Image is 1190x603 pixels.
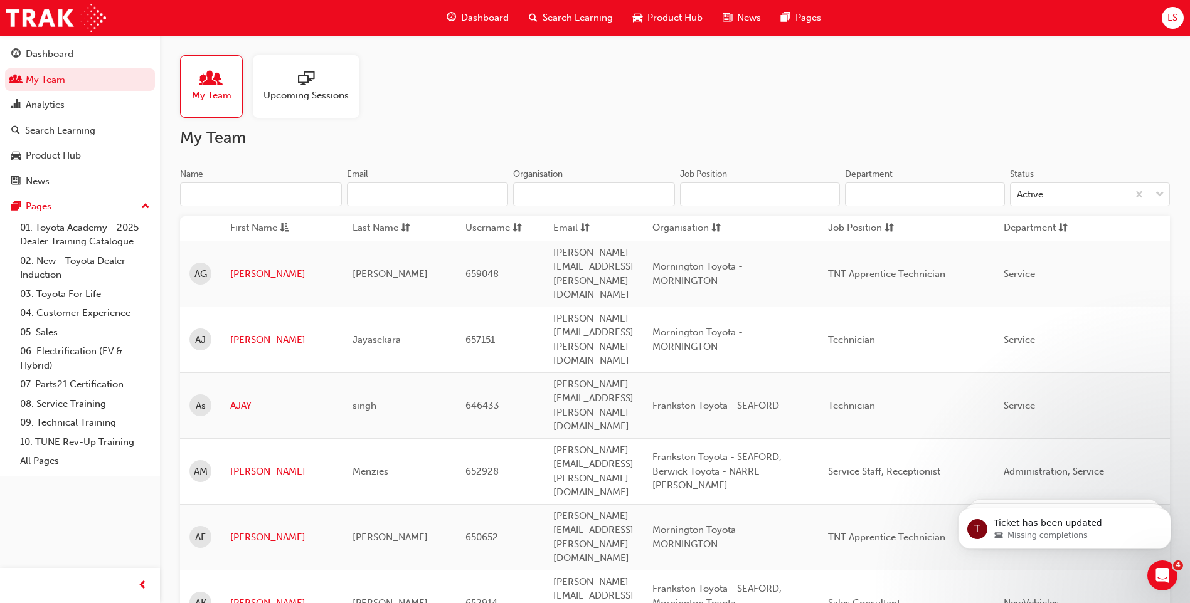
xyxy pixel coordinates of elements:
[447,10,456,26] span: guage-icon
[845,182,1005,206] input: Department
[713,5,771,31] a: news-iconNews
[15,218,155,251] a: 01. Toyota Academy - 2025 Dealer Training Catalogue
[1004,221,1073,236] button: Departmentsorting-icon
[298,71,314,88] span: sessionType_ONLINE_URL-icon
[15,433,155,452] a: 10. TUNE Rev-Up Training
[5,43,155,66] a: Dashboard
[519,5,623,31] a: search-iconSearch Learning
[11,201,21,212] span: pages-icon
[5,119,155,142] a: Search Learning
[26,149,81,163] div: Product Hub
[553,510,634,564] span: [PERSON_NAME][EMAIL_ADDRESS][PERSON_NAME][DOMAIN_NAME]
[828,221,882,236] span: Job Position
[652,524,743,550] span: Mornington Toyota - MORNINGTON
[1017,187,1043,202] div: Active
[15,413,155,433] a: 09. Technical Training
[353,268,428,280] span: [PERSON_NAME]
[5,195,155,218] button: Pages
[553,247,634,301] span: [PERSON_NAME][EMAIL_ADDRESS][PERSON_NAME][DOMAIN_NAME]
[353,221,398,236] span: Last Name
[513,182,675,206] input: Organisation
[5,40,155,195] button: DashboardMy TeamAnalyticsSearch LearningProduct HubNews
[828,334,875,345] span: Technician
[1004,466,1104,477] span: Administration, Service
[230,267,334,281] a: [PERSON_NAME]
[141,199,150,215] span: up-icon
[353,334,401,345] span: Jayasekara
[25,123,95,138] div: Search Learning
[553,379,634,433] span: [PERSON_NAME][EMAIL_ADDRESS][PERSON_NAME][DOMAIN_NAME]
[652,221,709,236] span: Organisation
[939,481,1190,569] iframe: Intercom notifications message
[230,464,334,479] a: [PERSON_NAME]
[1004,221,1056,236] span: Department
[1058,221,1068,236] span: sorting-icon
[230,333,334,347] a: [PERSON_NAME]
[230,530,334,545] a: [PERSON_NAME]
[11,75,21,86] span: people-icon
[194,464,208,479] span: AM
[353,400,376,411] span: singh
[465,221,534,236] button: Usernamesorting-icon
[461,11,509,25] span: Dashboard
[680,182,840,206] input: Job Position
[711,221,721,236] span: sorting-icon
[633,10,642,26] span: car-icon
[192,88,231,103] span: My Team
[781,10,790,26] span: pages-icon
[195,333,206,347] span: AJ
[465,466,499,477] span: 652928
[5,170,155,193] a: News
[194,267,207,281] span: AG
[15,342,155,375] a: 06. Electrification (EV & Hybrid)
[513,168,563,181] div: Organisation
[253,55,369,118] a: Upcoming Sessions
[529,10,538,26] span: search-icon
[230,399,334,413] a: AJAY
[26,199,51,214] div: Pages
[15,303,155,323] a: 04. Customer Experience
[230,221,299,236] button: First Nameasc-icon
[347,182,509,206] input: Email
[15,394,155,414] a: 08. Service Training
[680,168,727,181] div: Job Position
[828,221,897,236] button: Job Positionsorting-icon
[15,323,155,342] a: 05. Sales
[180,182,342,206] input: Name
[652,221,721,236] button: Organisationsorting-icon
[828,532,945,543] span: TNT Apprentice Technician
[353,221,422,236] button: Last Namesorting-icon
[465,221,510,236] span: Username
[11,150,21,162] span: car-icon
[26,98,65,112] div: Analytics
[828,400,875,411] span: Technician
[5,93,155,117] a: Analytics
[11,100,21,111] span: chart-icon
[6,4,106,32] a: Trak
[196,399,206,413] span: As
[280,221,289,236] span: asc-icon
[263,88,349,103] span: Upcoming Sessions
[845,168,893,181] div: Department
[1147,560,1177,590] iframe: Intercom live chat
[543,11,613,25] span: Search Learning
[553,221,622,236] button: Emailsorting-icon
[15,251,155,285] a: 02. New - Toyota Dealer Induction
[1162,7,1184,29] button: LS
[180,55,253,118] a: My Team
[138,578,147,594] span: prev-icon
[353,466,388,477] span: Menzies
[26,174,50,189] div: News
[1004,334,1035,345] span: Service
[26,47,73,61] div: Dashboard
[623,5,713,31] a: car-iconProduct Hub
[1167,11,1177,25] span: LS
[771,5,831,31] a: pages-iconPages
[347,168,368,181] div: Email
[1173,560,1183,570] span: 4
[15,451,155,471] a: All Pages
